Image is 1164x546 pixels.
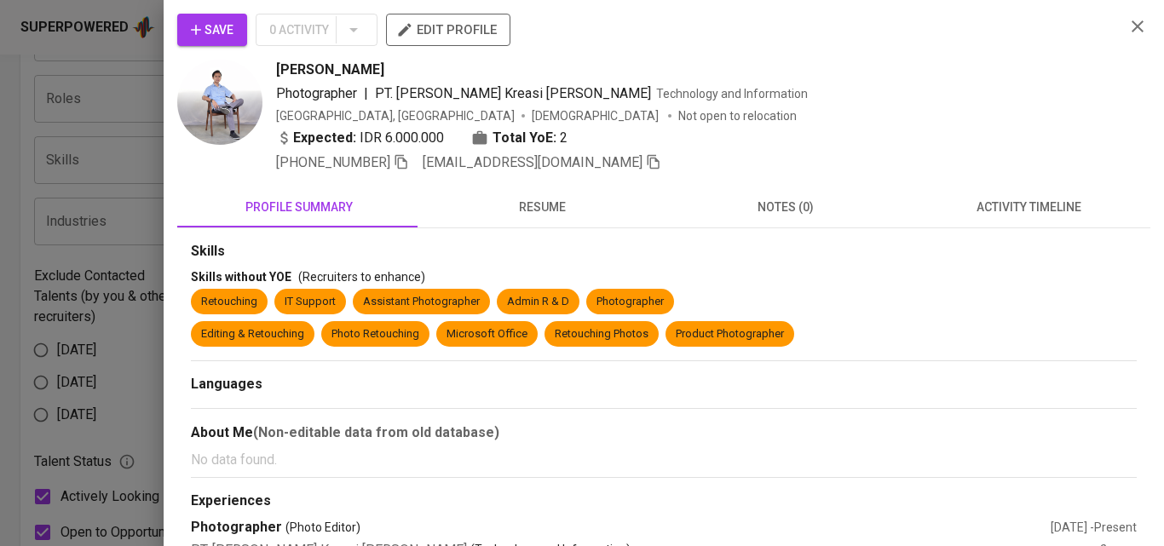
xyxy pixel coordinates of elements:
[656,87,808,101] span: Technology and Information
[555,326,648,342] div: Retouching Photos
[187,197,411,218] span: profile summary
[678,107,797,124] p: Not open to relocation
[191,270,291,284] span: Skills without YOE
[201,326,304,342] div: Editing & Retouching
[191,20,233,41] span: Save
[363,294,480,310] div: Assistant Photographer
[276,107,515,124] div: [GEOGRAPHIC_DATA], [GEOGRAPHIC_DATA]
[191,242,1137,262] div: Skills
[298,270,425,284] span: (Recruiters to enhance)
[191,422,1137,443] div: About Me
[493,128,556,148] b: Total YoE:
[375,85,651,101] span: PT. [PERSON_NAME] Kreasi [PERSON_NAME]
[596,294,664,310] div: Photographer
[447,326,527,342] div: Microsoft Office
[674,197,897,218] span: notes (0)
[191,375,1137,394] div: Languages
[331,326,419,342] div: Photo Retouching
[293,128,356,148] b: Expected:
[253,424,499,440] b: (Non-editable data from old database)
[191,491,1137,511] div: Experiences
[1051,519,1137,536] div: [DATE] - Present
[507,294,569,310] div: Admin R & D
[177,14,247,46] button: Save
[285,294,336,310] div: IT Support
[276,154,390,170] span: [PHONE_NUMBER]
[431,197,654,218] span: resume
[560,128,568,148] span: 2
[201,294,257,310] div: Retouching
[532,107,661,124] span: [DEMOGRAPHIC_DATA]
[285,519,360,536] span: (Photo Editor)
[276,85,357,101] span: Photographer
[364,83,368,104] span: |
[676,326,784,342] div: Product Photographer
[177,60,262,145] img: 702a86b586f393aeda4a35247c60ca3f.jpg
[191,518,1051,537] div: Photographer
[918,197,1141,218] span: activity timeline
[386,22,510,36] a: edit profile
[276,60,384,80] span: [PERSON_NAME]
[400,19,497,41] span: edit profile
[191,450,1137,470] p: No data found.
[423,154,643,170] span: [EMAIL_ADDRESS][DOMAIN_NAME]
[386,14,510,46] button: edit profile
[276,128,444,148] div: IDR 6.000.000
